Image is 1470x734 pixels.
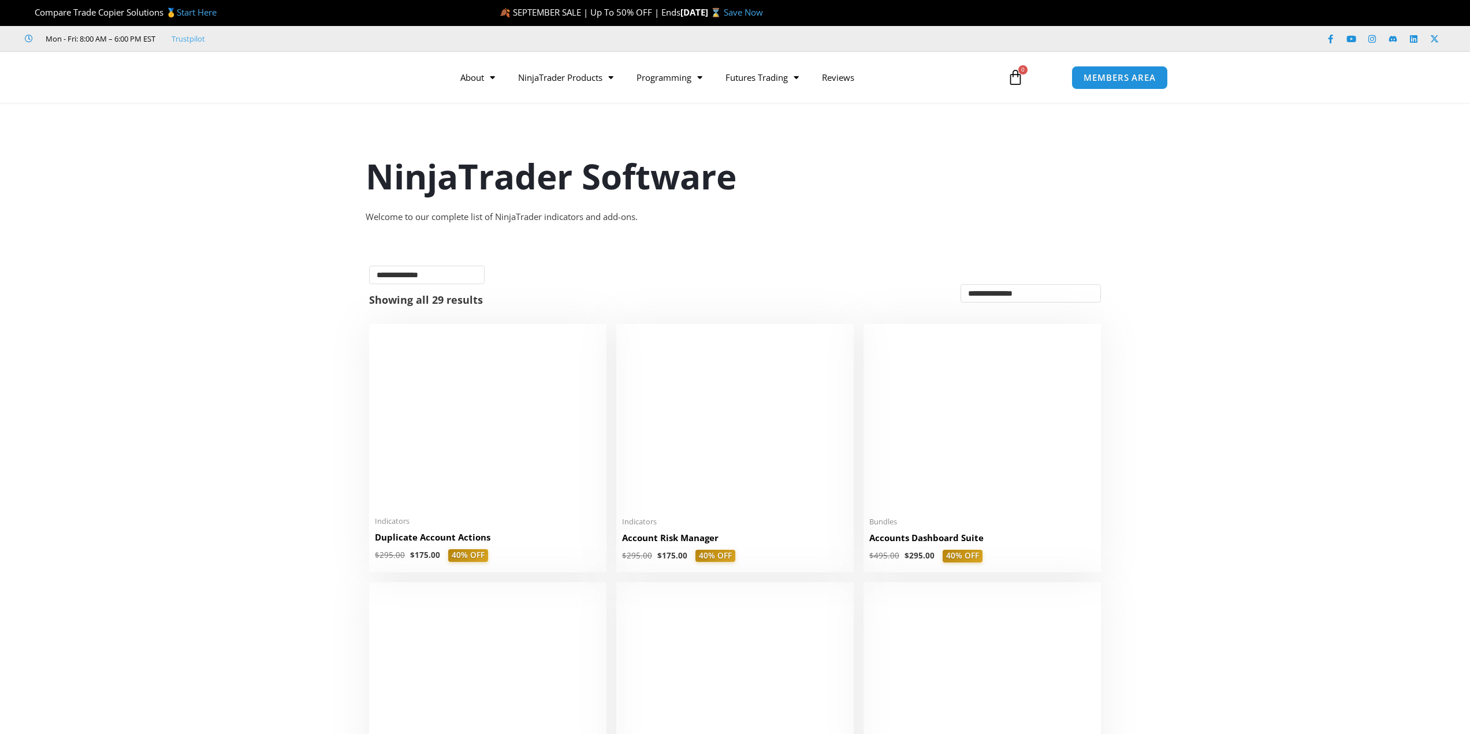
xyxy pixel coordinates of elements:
img: 🏆 [25,8,34,17]
span: 🍂 SEPTEMBER SALE | Up To 50% OFF | Ends [500,6,680,18]
a: Start Here [177,6,217,18]
h2: Accounts Dashboard Suite [869,532,1095,544]
bdi: 295.00 [622,550,652,561]
span: Compare Trade Copier Solutions 🥇 [25,6,217,18]
bdi: 295.00 [905,550,935,561]
a: Trustpilot [172,32,205,46]
img: Duplicate Account Actions [375,330,601,509]
span: $ [869,550,874,561]
span: $ [622,550,627,561]
a: About [449,64,507,91]
span: $ [657,550,662,561]
img: Accounts Dashboard Suite [869,330,1095,510]
a: MEMBERS AREA [1071,66,1168,90]
bdi: 175.00 [657,550,687,561]
a: Account Risk Manager [622,532,848,550]
a: Futures Trading [714,64,810,91]
span: 40% OFF [695,550,735,562]
span: 0 [1018,65,1028,74]
span: Indicators [375,516,601,526]
a: Save Now [724,6,763,18]
span: 40% OFF [943,550,983,562]
a: Duplicate Account Actions [375,531,601,549]
img: LogoAI | Affordable Indicators – NinjaTrader [302,57,426,98]
span: MEMBERS AREA [1084,73,1156,82]
h2: Duplicate Account Actions [375,531,601,543]
img: Account Risk Manager [622,330,848,509]
a: 0 [990,61,1041,94]
span: Mon - Fri: 8:00 AM – 6:00 PM EST [43,32,155,46]
nav: Menu [449,64,994,91]
a: Reviews [810,64,866,91]
div: Welcome to our complete list of NinjaTrader indicators and add-ons. [366,209,1105,225]
span: 40% OFF [448,549,488,562]
span: $ [905,550,909,561]
p: Showing all 29 results [369,295,483,305]
select: Shop order [961,284,1101,303]
a: Accounts Dashboard Suite [869,532,1095,550]
bdi: 175.00 [410,550,440,560]
span: Indicators [622,517,848,527]
a: NinjaTrader Products [507,64,625,91]
span: $ [375,550,379,560]
bdi: 495.00 [869,550,899,561]
strong: [DATE] ⌛ [680,6,724,18]
span: Bundles [869,517,1095,527]
a: Programming [625,64,714,91]
h1: NinjaTrader Software [366,152,1105,200]
span: $ [410,550,415,560]
h2: Account Risk Manager [622,532,848,544]
bdi: 295.00 [375,550,405,560]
